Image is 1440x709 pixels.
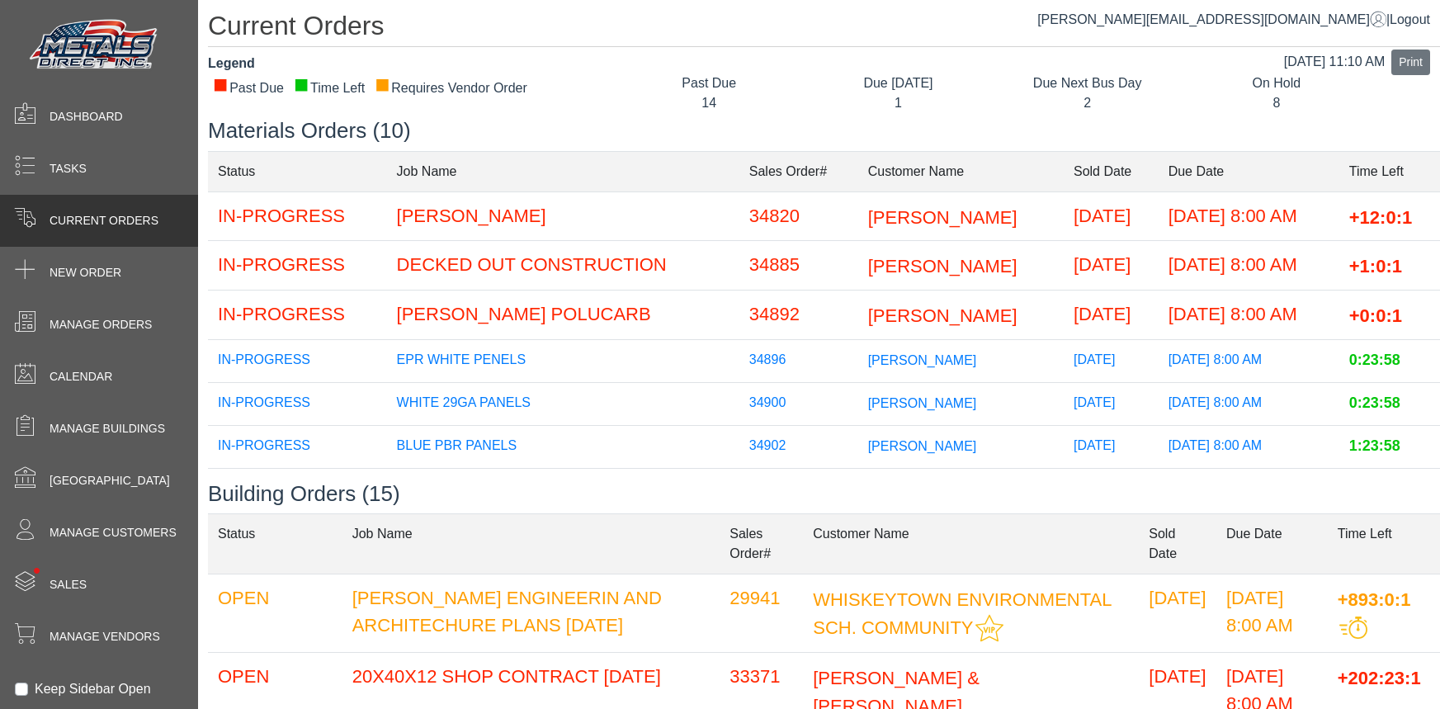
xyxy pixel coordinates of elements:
[1064,290,1159,339] td: [DATE]
[816,73,980,93] div: Due [DATE]
[50,628,160,645] span: Manage Vendors
[739,241,858,291] td: 34885
[1005,93,1169,113] div: 2
[868,395,977,409] span: [PERSON_NAME]
[208,425,387,468] td: IN-PROGRESS
[387,468,739,511] td: PRO RIB GREEN PANELS
[387,191,739,241] td: [PERSON_NAME]
[1349,395,1400,412] span: 0:23:58
[1037,10,1430,30] div: |
[50,160,87,177] span: Tasks
[1338,588,1411,609] span: +893:0:1
[25,15,165,76] img: Metals Direct Inc Logo
[213,78,228,90] div: ■
[50,420,165,437] span: Manage Buildings
[1339,151,1440,191] td: Time Left
[1037,12,1386,26] a: [PERSON_NAME][EMAIL_ADDRESS][DOMAIN_NAME]
[1338,667,1421,688] span: +202:23:1
[208,290,387,339] td: IN-PROGRESS
[868,256,1017,277] span: [PERSON_NAME]
[1349,352,1400,369] span: 0:23:58
[208,382,387,425] td: IN-PROGRESS
[50,576,87,593] span: Sales
[1194,93,1358,113] div: 8
[1159,339,1339,382] td: [DATE] 8:00 AM
[803,513,1139,574] td: Customer Name
[375,78,390,90] div: ■
[739,151,858,191] td: Sales Order#
[50,524,177,541] span: Manage Customers
[1390,12,1430,26] span: Logout
[1139,574,1216,652] td: [DATE]
[208,191,387,241] td: IN-PROGRESS
[208,56,255,70] strong: Legend
[387,382,739,425] td: WHITE 29GA PANELS
[1064,151,1159,191] td: Sold Date
[1328,513,1440,574] td: Time Left
[294,78,309,90] div: ■
[720,574,803,652] td: 29941
[208,241,387,291] td: IN-PROGRESS
[627,93,791,113] div: 14
[1216,513,1328,574] td: Due Date
[16,544,58,598] span: •
[208,481,1440,507] h3: Building Orders (15)
[50,264,121,281] span: New Order
[1139,513,1216,574] td: Sold Date
[1159,191,1339,241] td: [DATE] 8:00 AM
[1064,425,1159,468] td: [DATE]
[739,339,858,382] td: 34896
[1391,50,1430,75] button: Print
[208,118,1440,144] h3: Materials Orders (10)
[1159,241,1339,291] td: [DATE] 8:00 AM
[208,10,1440,47] h1: Current Orders
[1216,574,1328,652] td: [DATE] 8:00 AM
[387,241,739,291] td: DECKED OUT CONSTRUCTION
[387,425,739,468] td: BLUE PBR PANELS
[50,316,152,333] span: Manage Orders
[627,73,791,93] div: Past Due
[387,339,739,382] td: EPR WHITE PENELS
[1064,468,1159,511] td: [DATE]
[1194,73,1358,93] div: On Hold
[294,78,365,98] div: Time Left
[208,339,387,382] td: IN-PROGRESS
[720,513,803,574] td: Sales Order#
[858,151,1064,191] td: Customer Name
[1005,73,1169,93] div: Due Next Bus Day
[1064,382,1159,425] td: [DATE]
[868,438,977,452] span: [PERSON_NAME]
[1159,468,1339,511] td: [DATE] 8:00 AM
[739,468,858,511] td: 34904
[387,151,739,191] td: Job Name
[208,574,342,652] td: OPEN
[868,206,1017,227] span: [PERSON_NAME]
[813,588,1111,638] span: WHISKEYTOWN ENVIRONMENTAL SCH. COMMUNITY
[1159,425,1339,468] td: [DATE] 8:00 AM
[1064,241,1159,291] td: [DATE]
[1064,191,1159,241] td: [DATE]
[1159,151,1339,191] td: Due Date
[1284,54,1385,69] span: [DATE] 11:10 AM
[868,352,977,366] span: [PERSON_NAME]
[868,305,1017,326] span: [PERSON_NAME]
[739,191,858,241] td: 34820
[50,212,158,229] span: Current Orders
[1064,339,1159,382] td: [DATE]
[739,290,858,339] td: 34892
[208,151,387,191] td: Status
[816,93,980,113] div: 1
[375,78,527,98] div: Requires Vendor Order
[208,468,387,511] td: IN-PROGRESS
[1159,382,1339,425] td: [DATE] 8:00 AM
[739,382,858,425] td: 34900
[208,513,342,574] td: Status
[387,290,739,339] td: [PERSON_NAME] POLUCARB
[35,679,151,699] label: Keep Sidebar Open
[1349,256,1402,277] span: +1:0:1
[739,425,858,468] td: 34902
[50,108,123,125] span: Dashboard
[342,513,720,574] td: Job Name
[975,614,1003,642] img: This customer should be prioritized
